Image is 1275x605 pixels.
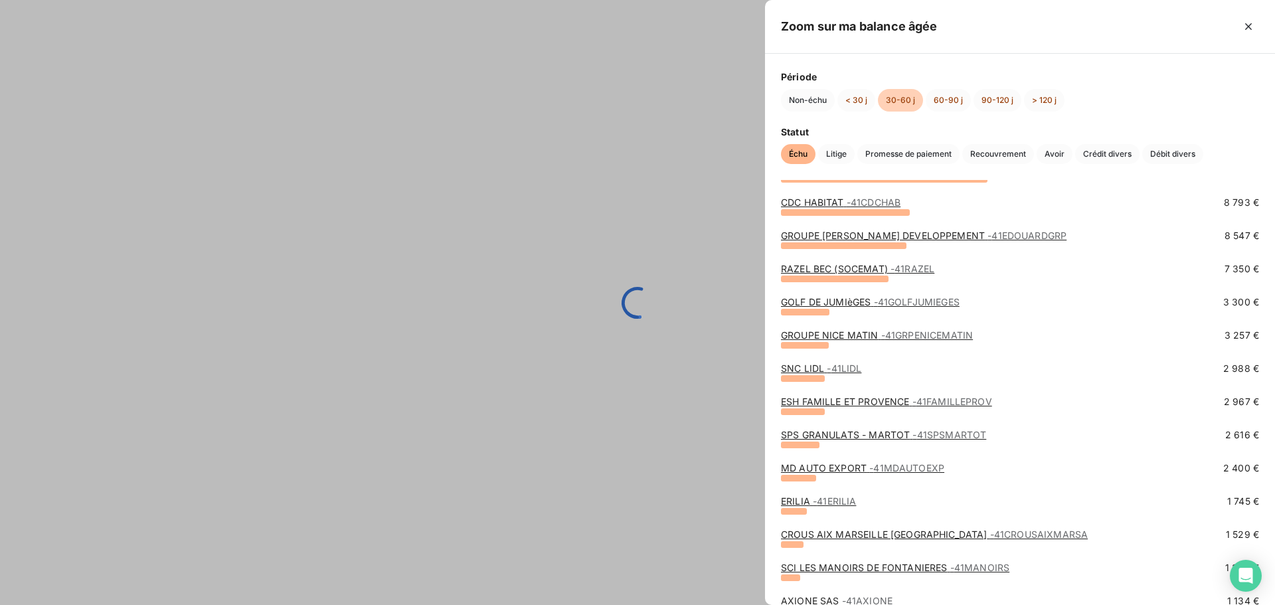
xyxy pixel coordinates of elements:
[781,263,934,274] a: RAZEL BEC (SOCEMAT)
[781,89,835,112] button: Non-échu
[1223,462,1259,475] span: 2 400 €
[1227,495,1259,508] span: 1 745 €
[781,562,1009,573] a: SCI LES MANOIRS DE FONTANIERES
[912,396,992,407] span: - 41FAMILLEPROV
[878,89,923,112] button: 30-60 j
[1223,362,1259,375] span: 2 988 €
[974,89,1021,112] button: 90-120 j
[781,144,815,164] button: Échu
[781,529,1088,540] a: CROUS AIX MARSEILLE [GEOGRAPHIC_DATA]
[781,296,960,307] a: GOLF DE JUMIèGES
[1224,196,1259,209] span: 8 793 €
[1223,296,1259,309] span: 3 300 €
[781,17,938,36] h5: Zoom sur ma balance âgée
[891,263,934,274] span: - 41RAZEL
[1225,229,1259,242] span: 8 547 €
[837,89,875,112] button: < 30 j
[1225,561,1259,574] span: 1 320 €
[827,363,861,374] span: - 41LIDL
[962,144,1034,164] button: Recouvrement
[1225,428,1259,442] span: 2 616 €
[781,429,986,440] a: SPS GRANULATS - MARTOT
[781,396,992,407] a: ESH FAMILLE ET PROVENCE
[857,144,960,164] button: Promesse de paiement
[781,125,1259,139] span: Statut
[881,329,973,341] span: - 41GRPENICEMATIN
[847,197,900,208] span: - 41CDCHAB
[1225,262,1259,276] span: 7 350 €
[1225,329,1259,342] span: 3 257 €
[781,197,900,208] a: CDC HABITAT
[912,429,986,440] span: - 41SPSMARTOT
[987,230,1066,241] span: - 41EDOUARDGRP
[1037,144,1072,164] button: Avoir
[1142,144,1203,164] button: Débit divers
[869,462,944,474] span: - 41MDAUTOEXP
[926,89,971,112] button: 60-90 j
[781,495,856,507] a: ERILIA
[1224,395,1259,408] span: 2 967 €
[781,462,944,474] a: MD AUTO EXPORT
[818,144,855,164] button: Litige
[990,529,1088,540] span: - 41CROUSAIXMARSA
[1230,560,1262,592] div: Open Intercom Messenger
[781,230,1066,241] a: GROUPE [PERSON_NAME] DEVELOPPEMENT
[781,329,973,341] a: GROUPE NICE MATIN
[813,495,856,507] span: - 41ERILIA
[950,562,1010,573] span: - 41MANOIRS
[781,363,861,374] a: SNC LIDL
[1075,144,1140,164] button: Crédit divers
[1024,89,1064,112] button: > 120 j
[1226,528,1259,541] span: 1 529 €
[874,296,960,307] span: - 41GOLFJUMIEGES
[781,70,1259,84] span: Période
